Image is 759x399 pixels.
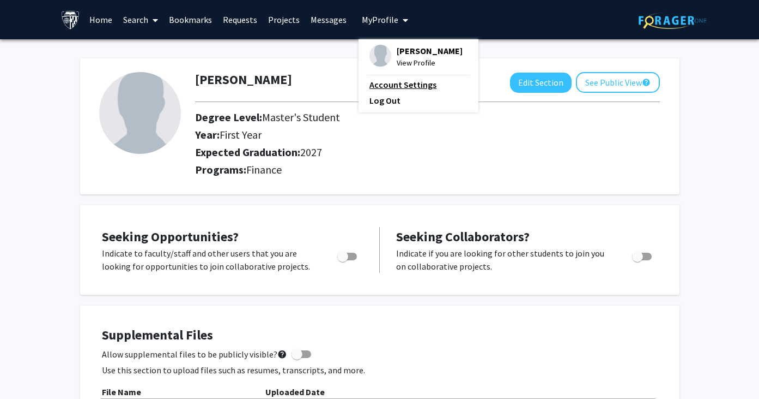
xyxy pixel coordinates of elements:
[300,145,322,159] span: 2027
[576,72,660,93] button: See Public View
[277,348,287,361] mat-icon: help
[195,72,292,88] h1: [PERSON_NAME]
[246,163,282,176] span: Finance
[102,364,658,377] p: Use this section to upload files such as resumes, transcripts, and more.
[195,146,566,159] h2: Expected Graduation:
[84,1,118,39] a: Home
[396,228,530,245] span: Seeking Collaborators?
[362,14,398,25] span: My Profile
[220,128,262,141] span: First Year
[195,128,566,141] h2: Year:
[369,45,463,69] div: Profile Picture[PERSON_NAME]View Profile
[305,1,352,39] a: Messages
[369,94,467,107] a: Log Out
[102,348,287,361] span: Allow supplemental files to be publicly visible?
[642,76,651,89] mat-icon: help
[369,78,467,91] a: Account Settings
[102,247,317,273] p: Indicate to faculty/staff and other users that you are looking for opportunities to join collabor...
[99,72,181,154] img: Profile Picture
[102,228,239,245] span: Seeking Opportunities?
[102,386,141,397] b: File Name
[397,57,463,69] span: View Profile
[397,45,463,57] span: [PERSON_NAME]
[61,10,80,29] img: Johns Hopkins University Logo
[265,386,325,397] b: Uploaded Date
[163,1,217,39] a: Bookmarks
[262,110,340,124] span: Master's Student
[639,12,707,29] img: ForagerOne Logo
[118,1,163,39] a: Search
[8,350,46,391] iframe: Chat
[396,247,611,273] p: Indicate if you are looking for other students to join you on collaborative projects.
[628,247,658,263] div: Toggle
[333,247,363,263] div: Toggle
[369,45,391,67] img: Profile Picture
[217,1,263,39] a: Requests
[195,111,566,124] h2: Degree Level:
[102,327,658,343] h4: Supplemental Files
[195,163,660,176] h2: Programs:
[510,73,572,93] button: Edit Section
[263,1,305,39] a: Projects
